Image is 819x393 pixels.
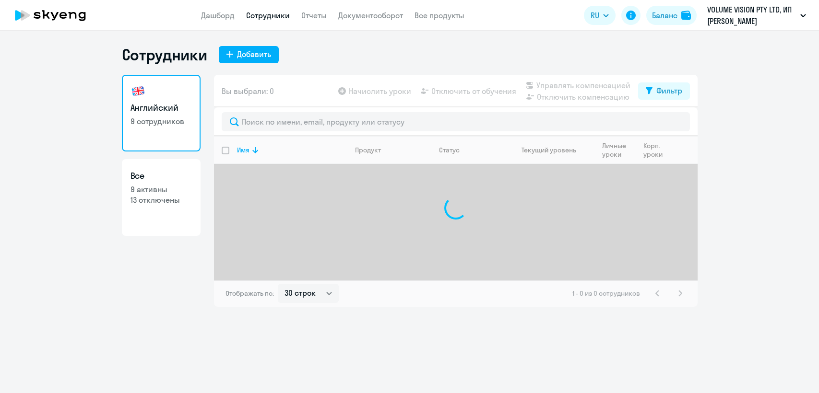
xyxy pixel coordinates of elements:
h3: Все [131,170,192,182]
span: Вы выбрали: 0 [222,85,274,97]
p: 9 активны [131,184,192,195]
img: balance [681,11,691,20]
span: Отображать по: [226,289,274,298]
h1: Сотрудники [122,45,207,64]
span: RU [591,10,599,21]
div: Корп. уроки [643,141,670,159]
button: RU [584,6,616,25]
span: 1 - 0 из 0 сотрудников [572,289,640,298]
img: english [131,83,146,99]
p: 9 сотрудников [131,116,192,127]
div: Продукт [355,146,381,154]
div: Добавить [237,48,271,60]
button: Балансbalance [646,6,697,25]
a: Все продукты [415,11,464,20]
div: Фильтр [656,85,682,96]
div: Имя [237,146,347,154]
div: Текущий уровень [513,146,594,154]
input: Поиск по имени, email, продукту или статусу [222,112,690,131]
a: Отчеты [301,11,327,20]
div: Баланс [652,10,677,21]
a: Сотрудники [246,11,290,20]
a: Документооборот [338,11,403,20]
div: Личные уроки [602,141,635,159]
h3: Английский [131,102,192,114]
a: Английский9 сотрудников [122,75,201,151]
p: VOLUME VISION PTY LTD, ИП [PERSON_NAME] [707,4,796,27]
div: Статус [439,146,460,154]
a: Все9 активны13 отключены [122,159,201,236]
p: 13 отключены [131,195,192,205]
button: Фильтр [638,82,690,100]
button: VOLUME VISION PTY LTD, ИП [PERSON_NAME] [702,4,811,27]
div: Имя [237,146,249,154]
a: Дашборд [201,11,235,20]
button: Добавить [219,46,279,63]
div: Текущий уровень [522,146,576,154]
